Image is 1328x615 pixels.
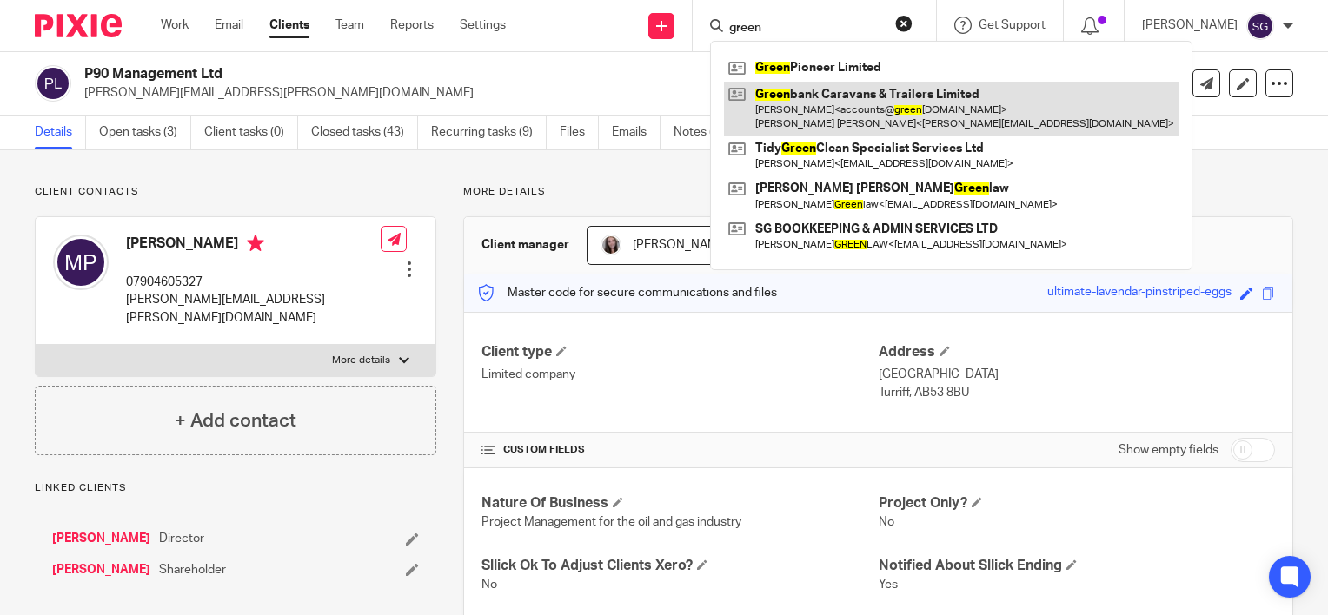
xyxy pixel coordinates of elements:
[1047,283,1232,303] div: ultimate-lavendar-pinstriped-eggs
[35,185,436,199] p: Client contacts
[431,116,547,149] a: Recurring tasks (9)
[481,557,878,575] h4: Sllick Ok To Adjust Clients Xero?
[879,579,898,591] span: Yes
[481,516,741,528] span: Project Management for the oil and gas industry
[481,343,878,361] h4: Client type
[1119,441,1218,459] label: Show empty fields
[52,530,150,547] a: [PERSON_NAME]
[1142,17,1238,34] p: [PERSON_NAME]
[126,274,381,291] p: 07904605327
[879,366,1275,383] p: [GEOGRAPHIC_DATA]
[481,443,878,457] h4: CUSTOM FIELDS
[481,494,878,512] h4: Nature Of Business
[481,366,878,383] p: Limited company
[247,235,264,252] i: Primary
[35,14,122,37] img: Pixie
[269,17,309,34] a: Clients
[204,116,298,149] a: Client tasks (0)
[463,185,1293,199] p: More details
[390,17,434,34] a: Reports
[727,21,884,36] input: Search
[159,530,204,547] span: Director
[879,516,894,528] span: No
[879,494,1275,512] h4: Project Only?
[53,235,109,290] img: svg%3E
[674,116,737,149] a: Notes (0)
[35,65,71,102] img: svg%3E
[560,116,599,149] a: Files
[481,236,569,254] h3: Client manager
[84,65,862,83] h2: P90 Management Ltd
[35,116,86,149] a: Details
[879,557,1275,575] h4: Notified About Sllick Ending
[633,239,764,251] span: [PERSON_NAME] ACCA
[879,343,1275,361] h4: Address
[161,17,189,34] a: Work
[481,579,497,591] span: No
[311,116,418,149] a: Closed tasks (43)
[126,291,381,327] p: [PERSON_NAME][EMAIL_ADDRESS][PERSON_NAME][DOMAIN_NAME]
[52,561,150,579] a: [PERSON_NAME]
[84,84,1057,102] p: [PERSON_NAME][EMAIL_ADDRESS][PERSON_NAME][DOMAIN_NAME]
[332,354,390,367] p: More details
[601,235,621,255] img: Nicole%202023.jpg
[35,481,436,495] p: Linked clients
[895,15,913,32] button: Clear
[335,17,364,34] a: Team
[215,17,243,34] a: Email
[159,561,226,579] span: Shareholder
[612,116,661,149] a: Emails
[175,407,296,434] h4: + Add contact
[979,19,1046,31] span: Get Support
[477,284,777,301] p: Master code for secure communications and files
[126,235,381,256] h4: [PERSON_NAME]
[460,17,506,34] a: Settings
[99,116,191,149] a: Open tasks (3)
[1246,12,1274,40] img: svg%3E
[879,384,1275,401] p: Turriff, AB53 8BU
